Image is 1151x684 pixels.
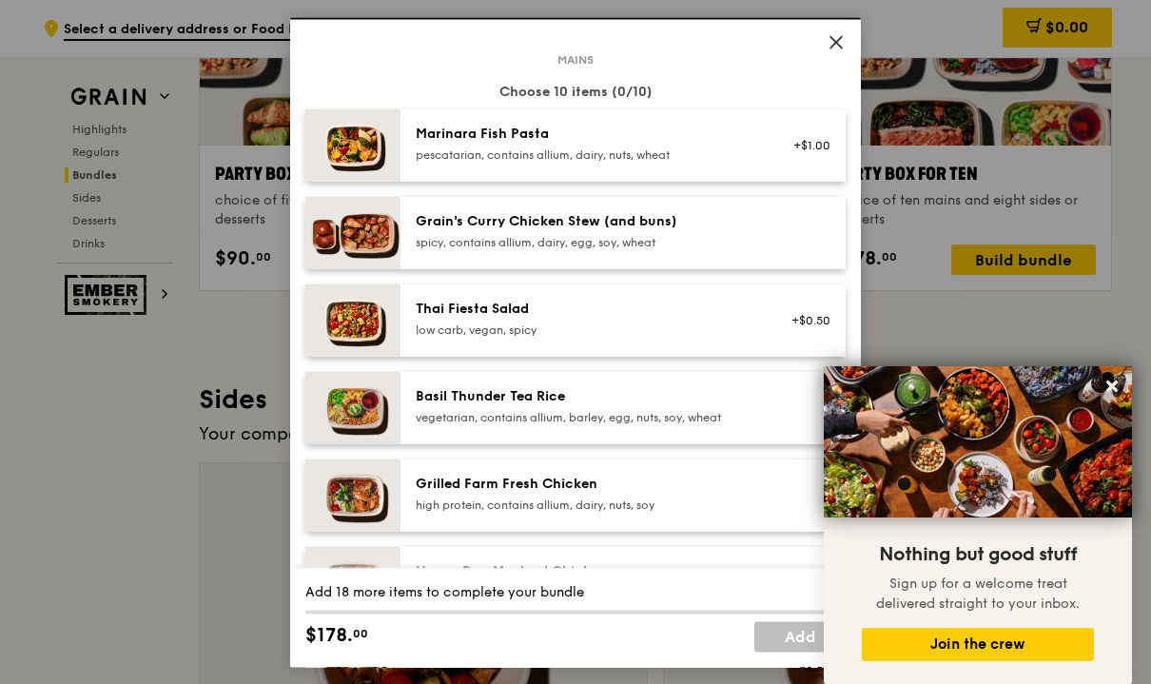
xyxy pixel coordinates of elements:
[416,562,757,581] div: Honey Duo Mustard Chicken
[780,313,830,328] div: +$0.50
[416,147,757,163] div: pescatarian, contains allium, dairy, nuts, wheat
[824,366,1132,518] img: DSC07876-Edit02-Large.jpeg
[416,212,757,231] div: Grain's Curry Chicken Stew (and buns)
[754,621,846,652] a: Add
[416,125,757,144] div: Marinara Fish Pasta
[1097,371,1127,401] button: Close
[305,83,846,102] div: Choose 10 items (0/10)
[416,235,757,250] div: spicy, contains allium, dairy, egg, soy, wheat
[416,410,757,425] div: vegetarian, contains allium, barley, egg, nuts, soy, wheat
[862,628,1094,661] button: Join the crew
[416,322,757,338] div: low carb, vegan, spicy
[876,576,1080,612] span: Sign up for a welcome treat delivered straight to your inbox.
[550,52,601,68] span: Mains
[305,547,400,619] img: daily_normal_Honey_Duo_Mustard_Chicken__Horizontal_.jpg
[305,459,400,532] img: daily_normal_HORZ-Grilled-Farm-Fresh-Chicken.jpg
[305,284,400,357] img: daily_normal_Thai_Fiesta_Salad__Horizontal_.jpg
[305,583,846,602] div: Add 18 more items to complete your bundle
[416,498,757,513] div: high protein, contains allium, dairy, nuts, soy
[353,626,368,641] span: 00
[416,300,757,319] div: Thai Fiesta Salad
[305,109,400,182] img: daily_normal_Marinara_Fish_Pasta__Horizontal_.jpg
[780,138,830,153] div: +$1.00
[305,372,400,444] img: daily_normal_HORZ-Basil-Thunder-Tea-Rice.jpg
[879,543,1077,566] span: Nothing but good stuff
[305,621,353,650] span: $178.
[416,387,757,406] div: Basil Thunder Tea Rice
[305,197,400,269] img: daily_normal_Grains-Curry-Chicken-Stew-HORZ.jpg
[416,475,757,494] div: Grilled Farm Fresh Chicken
